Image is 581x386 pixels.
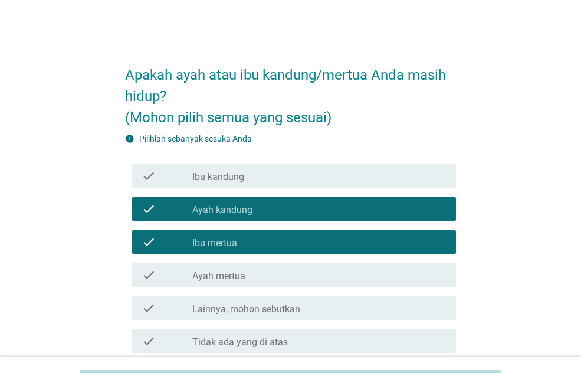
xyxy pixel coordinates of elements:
h2: Apakah ayah atau ibu kandung/mertua Anda masih hidup? (Mohon pilih semua yang sesuai) [125,53,456,128]
label: Ibu mertua [192,237,237,249]
label: Ibu kandung [192,171,244,183]
i: check [142,235,156,249]
i: info [125,134,134,143]
i: check [142,202,156,216]
i: check [142,334,156,348]
i: check [142,169,156,183]
i: check [142,301,156,315]
label: Pilihlah sebanyak sesuka Anda [139,134,252,143]
i: check [142,268,156,282]
label: Ayah mertua [192,270,245,282]
label: Ayah kandung [192,204,252,216]
label: Lainnya, mohon sebutkan [192,303,300,315]
label: Tidak ada yang di atas [192,336,288,348]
